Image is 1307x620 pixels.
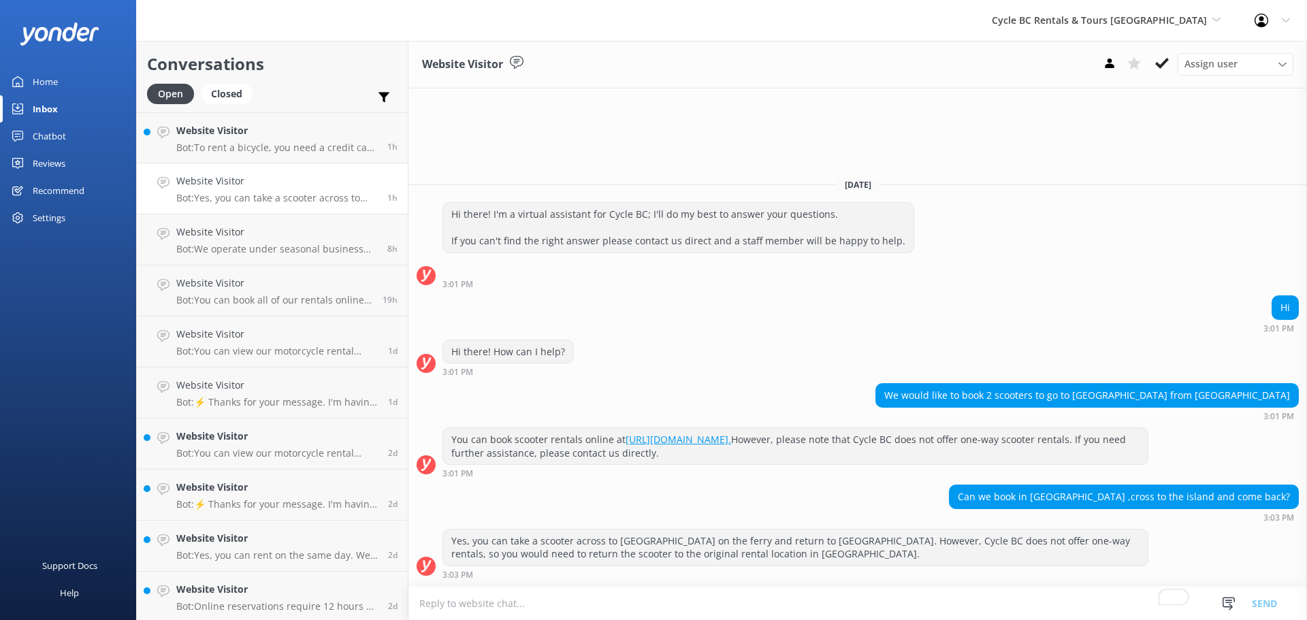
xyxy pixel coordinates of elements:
h4: Website Visitor [176,225,377,240]
a: Website VisitorBot:⚡ Thanks for your message. I'm having a difficult time finding the right answe... [137,470,408,521]
p: Bot: Online reservations require 12 hours or more notice. We always have equipment available, so ... [176,600,378,613]
p: Bot: You can book all of our rentals online by clicking the 'Book Now' button on the top right co... [176,294,372,306]
div: Assign User [1178,53,1293,75]
p: Bot: You can view our motorcycle rental descriptions and pricing at [URL][DOMAIN_NAME]. For a cus... [176,345,378,357]
div: Chatbot [33,123,66,150]
h4: Website Visitor [176,582,378,597]
h4: Website Visitor [176,174,377,189]
span: 09:25pm 09-Aug-2025 (UTC -07:00) America/Tijuana [383,294,398,306]
div: Can we book in [GEOGRAPHIC_DATA] ,cross to the island and come back? [950,485,1298,508]
div: Help [60,579,79,606]
h4: Website Visitor [176,531,378,546]
div: We would like to book 2 scooters to go to [GEOGRAPHIC_DATA] from [GEOGRAPHIC_DATA] [876,384,1298,407]
strong: 3:01 PM [442,280,473,289]
a: Website VisitorBot:You can book all of our rentals online by clicking the 'Book Now' button on th... [137,265,408,316]
span: 08:43am 10-Aug-2025 (UTC -07:00) America/Tijuana [387,243,398,255]
span: 03:44pm 10-Aug-2025 (UTC -07:00) America/Tijuana [387,141,398,152]
div: Support Docs [42,552,97,579]
div: 03:01pm 10-Aug-2025 (UTC -07:00) America/Tijuana [442,468,1148,478]
span: 07:02pm 08-Aug-2025 (UTC -07:00) America/Tijuana [388,396,398,408]
p: Bot: To rent a bicycle, you need a credit card and a piece of government-issued photo identificat... [176,142,377,154]
div: Hi [1272,296,1298,319]
div: Hi there! I'm a virtual assistant for Cycle BC; I'll do my best to answer your questions. If you ... [443,203,914,252]
a: Website VisitorBot:You can view our motorcycle rental descriptions and pricing at [URL][DOMAIN_NA... [137,316,408,368]
a: Website VisitorBot:Yes, you can take a scooter across to [GEOGRAPHIC_DATA] on the ferry and retur... [137,163,408,214]
span: 07:11pm 08-Aug-2025 (UTC -07:00) America/Tijuana [388,345,398,357]
p: Bot: ⚡ Thanks for your message. I'm having a difficult time finding the right answer for you. Ple... [176,396,378,408]
div: 03:01pm 10-Aug-2025 (UTC -07:00) America/Tijuana [442,367,574,376]
span: 01:45pm 08-Aug-2025 (UTC -07:00) America/Tijuana [388,498,398,510]
div: 03:01pm 10-Aug-2025 (UTC -07:00) America/Tijuana [1263,323,1299,333]
div: Open [147,84,194,104]
strong: 3:03 PM [1263,514,1294,522]
strong: 3:03 PM [442,571,473,579]
h3: Website Visitor [422,56,503,74]
a: [URL][DOMAIN_NAME]. [626,433,731,446]
a: Website VisitorBot:To rent a bicycle, you need a credit card and a piece of government-issued pho... [137,112,408,163]
a: Website VisitorBot:⚡ Thanks for your message. I'm having a difficult time finding the right answe... [137,368,408,419]
h4: Website Visitor [176,378,378,393]
div: Home [33,68,58,95]
a: Closed [201,86,259,101]
h4: Website Visitor [176,276,372,291]
div: Yes, you can take a scooter across to [GEOGRAPHIC_DATA] on the ferry and return to [GEOGRAPHIC_DA... [443,529,1148,566]
img: yonder-white-logo.png [20,22,99,45]
a: Website VisitorBot:You can view our motorcycle rental descriptions and pricing at [URL][DOMAIN_NA... [137,419,408,470]
h4: Website Visitor [176,123,377,138]
a: Open [147,86,201,101]
span: 08:13pm 07-Aug-2025 (UTC -07:00) America/Tijuana [388,600,398,612]
div: Closed [201,84,253,104]
a: Website VisitorBot:We operate under seasonal business hours, which vary throughout the year. Plea... [137,214,408,265]
h4: Website Visitor [176,429,378,444]
div: 03:03pm 10-Aug-2025 (UTC -07:00) America/Tijuana [442,570,1148,579]
h2: Conversations [147,51,398,77]
div: Reviews [33,150,65,177]
div: You can book scooter rentals online at However, please note that Cycle BC does not offer one-way ... [443,428,1148,464]
span: Cycle BC Rentals & Tours [GEOGRAPHIC_DATA] [992,14,1207,27]
strong: 3:01 PM [442,470,473,478]
strong: 3:01 PM [442,368,473,376]
strong: 3:01 PM [1263,325,1294,333]
div: Hi there! How can I help? [443,340,573,363]
strong: 3:01 PM [1263,412,1294,421]
span: 07:19am 08-Aug-2025 (UTC -07:00) America/Tijuana [388,549,398,561]
div: 03:01pm 10-Aug-2025 (UTC -07:00) America/Tijuana [875,411,1299,421]
h4: Website Visitor [176,327,378,342]
p: Bot: Yes, you can take a scooter across to [GEOGRAPHIC_DATA] on the ferry and return to [GEOGRAPH... [176,192,377,204]
span: 03:03pm 10-Aug-2025 (UTC -07:00) America/Tijuana [387,192,398,203]
span: Assign user [1184,56,1238,71]
div: Settings [33,204,65,231]
span: [DATE] [837,179,880,191]
div: 03:01pm 10-Aug-2025 (UTC -07:00) America/Tijuana [442,279,914,289]
span: 04:10pm 08-Aug-2025 (UTC -07:00) America/Tijuana [388,447,398,459]
a: Website VisitorBot:Yes, you can rent on the same day. We always have equipment available, so feel... [137,521,408,572]
p: Bot: We operate under seasonal business hours, which vary throughout the year. Please visit our C... [176,243,377,255]
div: Inbox [33,95,58,123]
p: Bot: You can view our motorcycle rental descriptions and pricing at [URL][DOMAIN_NAME]. [176,447,378,459]
div: 03:03pm 10-Aug-2025 (UTC -07:00) America/Tijuana [949,512,1299,522]
h4: Website Visitor [176,480,378,495]
textarea: To enrich screen reader interactions, please activate Accessibility in Grammarly extension settings [408,587,1307,620]
p: Bot: ⚡ Thanks for your message. I'm having a difficult time finding the right answer for you. Ple... [176,498,378,510]
p: Bot: Yes, you can rent on the same day. We always have equipment available, so feel free to drop ... [176,549,378,561]
div: Recommend [33,177,84,204]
